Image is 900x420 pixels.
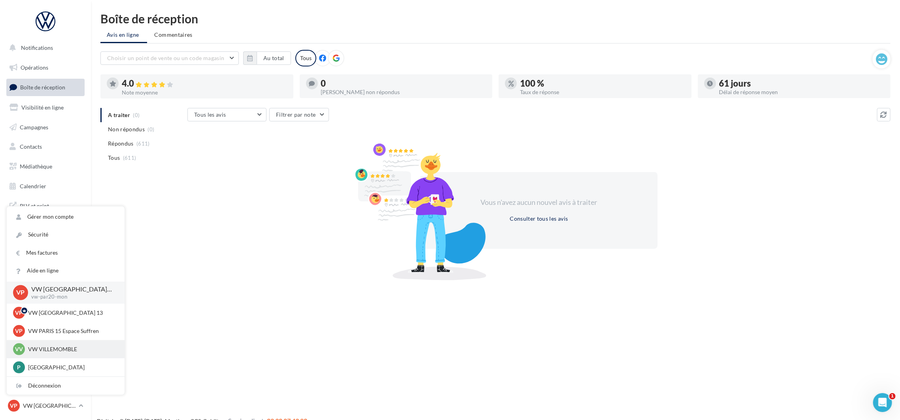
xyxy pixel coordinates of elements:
a: Campagnes [5,119,86,136]
div: Déconnexion [7,377,125,395]
span: 1 [889,393,896,399]
span: Répondus [108,140,134,148]
span: Non répondus [108,125,145,133]
span: (611) [123,155,136,161]
button: Filtrer par note [269,108,329,121]
span: Tous [108,154,120,162]
div: [PERSON_NAME] non répondus [321,89,486,95]
a: Sécurité [7,226,125,244]
button: Choisir un point de vente ou un code magasin [100,51,239,65]
a: Médiathèque [5,158,86,175]
span: VP [17,288,25,297]
span: Commentaires [155,31,193,39]
button: Consulter tous les avis [507,214,571,223]
span: Campagnes [20,123,48,130]
a: Aide en ligne [7,262,125,280]
a: Gérer mon compte [7,208,125,226]
span: Médiathèque [20,163,52,170]
span: Visibilité en ligne [21,104,64,111]
span: (0) [148,126,155,132]
a: Contacts [5,138,86,155]
div: 100 % [520,79,685,88]
button: Au total [257,51,291,65]
span: (611) [136,140,150,147]
span: P [17,363,21,371]
div: Délai de réponse moyen [719,89,885,95]
p: VW [GEOGRAPHIC_DATA] 20 [31,285,112,294]
button: Au total [243,51,291,65]
iframe: Intercom live chat [873,393,892,412]
div: Note moyenne [122,90,287,95]
p: VW VILLEMOMBLE [28,345,115,353]
span: VP [15,309,23,317]
span: VP [15,327,23,335]
span: VV [15,345,23,353]
span: Notifications [21,44,53,51]
p: VW [GEOGRAPHIC_DATA] 20 [23,402,76,410]
div: 4.0 [122,79,287,88]
p: VW [GEOGRAPHIC_DATA] 13 [28,309,115,317]
p: vw-par20-mon [31,293,112,301]
span: Choisir un point de vente ou un code magasin [107,55,224,61]
div: Boîte de réception [100,13,891,25]
a: Visibilité en ligne [5,99,86,116]
a: Campagnes DataOnDemand [5,224,86,247]
span: Boîte de réception [20,84,65,91]
span: PLV et print personnalisable [20,201,81,218]
span: Calendrier [20,183,46,189]
p: [GEOGRAPHIC_DATA] [28,363,115,371]
div: Taux de réponse [520,89,685,95]
div: 0 [321,79,486,88]
a: PLV et print personnalisable [5,197,86,221]
a: Mes factures [7,244,125,262]
p: VW PARIS 15 Espace Suffren [28,327,115,335]
a: VP VW [GEOGRAPHIC_DATA] 20 [6,398,85,413]
div: 61 jours [719,79,885,88]
a: Calendrier [5,178,86,195]
span: VP [10,402,18,410]
button: Notifications [5,40,83,56]
div: Tous [295,50,316,66]
span: Contacts [20,143,42,150]
a: Boîte de réception [5,79,86,96]
div: Vous n'avez aucun nouvel avis à traiter [471,197,607,208]
span: Opérations [21,64,48,71]
span: Tous les avis [194,111,226,118]
button: Tous les avis [187,108,267,121]
a: Opérations [5,59,86,76]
